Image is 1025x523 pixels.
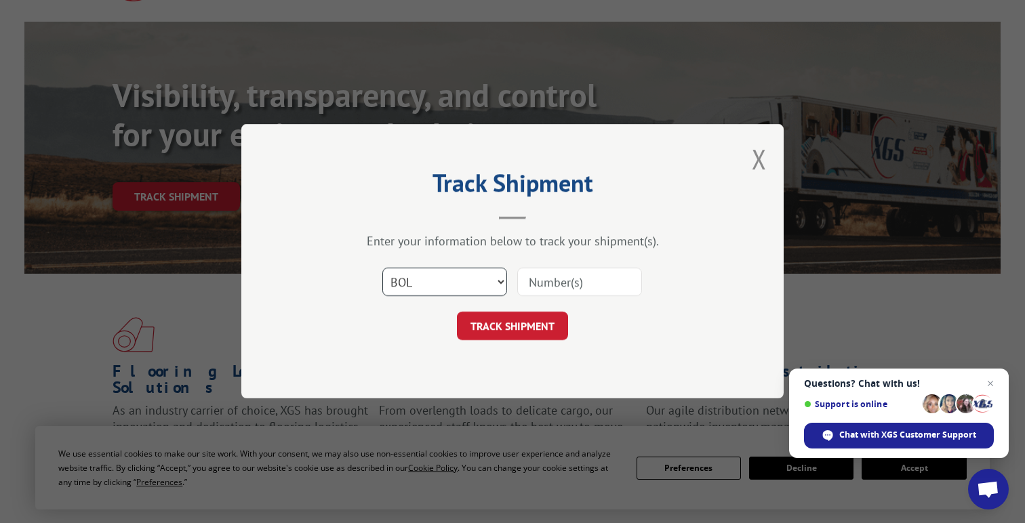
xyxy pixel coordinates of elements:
[309,173,716,199] h2: Track Shipment
[752,141,767,177] button: Close modal
[517,268,642,297] input: Number(s)
[804,423,994,448] div: Chat with XGS Customer Support
[804,378,994,389] span: Questions? Chat with us!
[968,469,1009,509] div: Open chat
[457,312,568,341] button: TRACK SHIPMENT
[982,375,999,392] span: Close chat
[804,399,918,409] span: Support is online
[839,429,976,441] span: Chat with XGS Customer Support
[309,234,716,249] div: Enter your information below to track your shipment(s).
